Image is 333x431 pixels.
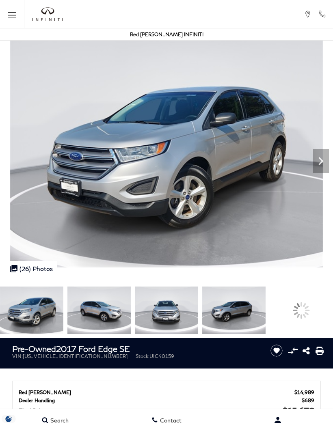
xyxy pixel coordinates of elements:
span: Red [PERSON_NAME] [19,389,294,395]
strong: Pre-Owned [12,344,56,353]
div: Next [313,149,329,173]
span: Contact [158,417,182,424]
a: Final Price $15,678 [19,405,314,415]
a: Red [PERSON_NAME] $14,989 [19,389,314,395]
img: Used 2017 Ingot Silver Ford SE image 3 [135,287,198,334]
span: Final Price [19,407,283,414]
span: $689 [302,397,314,403]
div: (26) Photos [6,261,57,276]
span: UIC40159 [149,353,174,359]
span: Search [48,417,69,424]
a: Share this Pre-Owned 2017 Ford Edge SE [303,346,310,356]
a: Red [PERSON_NAME] INFINITI [130,31,203,37]
img: Used 2017 Ingot Silver Ford SE image 2 [67,287,131,334]
button: Save vehicle [268,344,285,357]
button: Compare vehicle [287,345,299,357]
span: [US_VEHICLE_IDENTIFICATION_NUMBER] [23,353,128,359]
img: INFINITI [32,7,63,21]
span: $14,989 [294,389,314,395]
a: infiniti [32,7,63,21]
img: Used 2017 Ingot Silver Ford SE image 4 [202,287,266,334]
span: VIN: [12,353,23,359]
h1: 2017 Ford Edge SE [12,344,260,353]
a: Dealer Handling $689 [19,397,314,403]
span: Dealer Handling [19,397,302,403]
a: Print this Pre-Owned 2017 Ford Edge SE [316,346,324,356]
span: Stock: [136,353,149,359]
span: $15,678 [283,405,314,415]
button: Open user profile menu [222,410,333,430]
